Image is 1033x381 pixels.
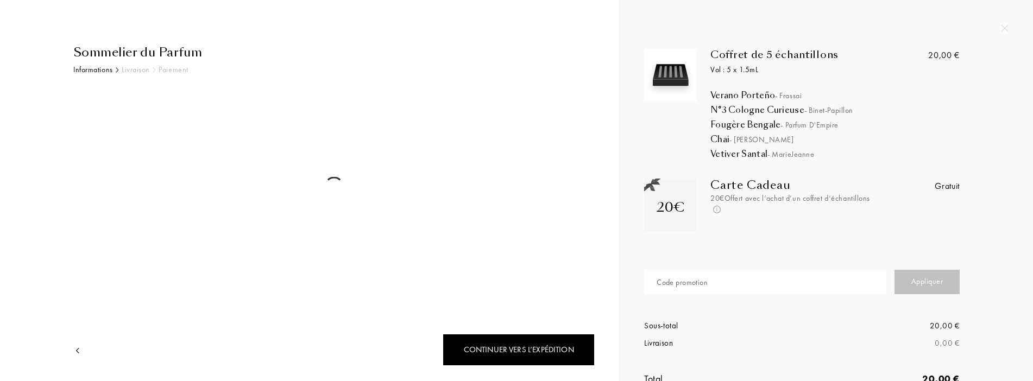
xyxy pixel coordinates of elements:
div: 20,00 € [802,320,960,332]
img: gift_n.png [644,179,660,192]
div: Chai [710,134,986,145]
div: Carte Cadeau [710,179,881,192]
div: Paiement [159,64,188,75]
div: 20€ Offert avec l’achat d’un coffret d’échantillons [710,193,881,215]
span: - [PERSON_NAME] [729,135,793,144]
div: Sous-total [644,320,802,332]
div: 20,00 € [928,49,959,62]
div: Fougère Bengale [710,119,986,130]
div: Continuer vers l’expédition [443,334,595,366]
img: arr_black.svg [116,67,119,73]
div: Livraison [644,337,802,350]
div: 20€ [657,198,685,217]
img: arr_grey.svg [153,67,156,73]
img: info_voucher.png [713,206,721,213]
div: Gratuit [935,180,959,193]
div: N°3 Cologne Curieuse [710,105,986,116]
div: 0,00 € [802,337,960,350]
span: - Frassai [775,91,802,100]
div: Verano Porteño [710,90,986,101]
div: Coffret de 5 échantillons [710,49,907,61]
div: Livraison [122,64,150,75]
span: - Binet-Papillon [804,105,853,115]
img: arrow.png [73,346,82,355]
div: Appliquer [895,270,960,294]
div: Code promotion [657,277,708,288]
img: quit_onboard.svg [1001,24,1009,32]
img: box_5.svg [647,52,694,99]
div: Sommelier du Parfum [73,43,595,61]
div: Vetiver Santal [710,149,986,160]
div: Informations [73,64,113,75]
span: - Parfum d'Empire [780,120,839,130]
span: - MarieJeanne [767,149,814,159]
div: Vol : 5 x 1.5mL [710,64,907,75]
